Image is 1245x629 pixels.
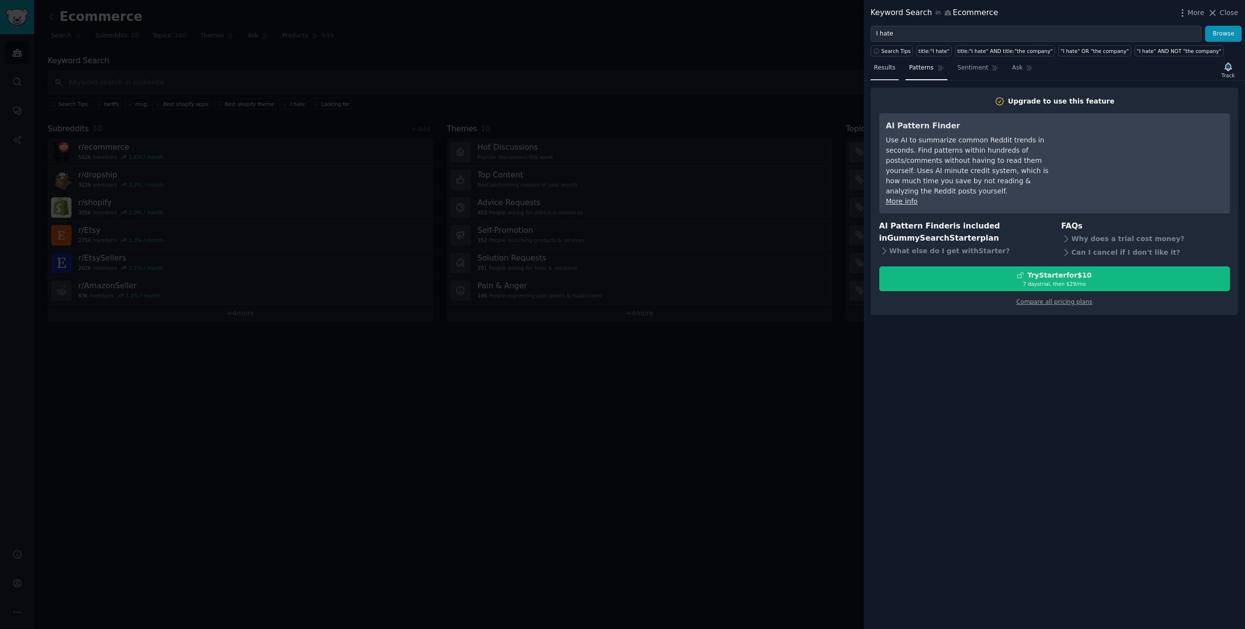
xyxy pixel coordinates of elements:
[874,64,895,72] span: Results
[1208,8,1238,18] button: Close
[1012,64,1023,72] span: Ask
[879,266,1230,291] button: TryStarterfor$107 daystrial, then $29/mo
[871,26,1202,42] input: Try a keyword related to your business
[1061,246,1230,260] div: Can I cancel if I don't like it?
[1016,298,1092,305] a: Compare all pricing plans
[1188,8,1205,18] span: More
[957,48,1052,54] div: title:"I hate" AND title:"the company"
[881,48,911,54] span: Search Tips
[935,9,941,17] span: in
[879,244,1048,258] div: What else do I get with Starter ?
[919,48,950,54] div: title:"I hate"
[871,60,899,80] a: Results
[1027,270,1091,280] div: Try Starter for $10
[880,280,1229,287] div: 7 days trial, then $ 29 /mo
[1137,48,1221,54] div: "I hate" AND NOT "the company"
[1135,45,1224,56] a: "I hate" AND NOT "the company"
[955,45,1055,56] a: title:"I hate" AND title:"the company"
[1222,72,1235,79] div: Track
[958,64,988,72] span: Sentiment
[1220,8,1238,18] span: Close
[1061,220,1230,232] h3: FAQs
[1058,45,1131,56] a: "I hate" OR "the company"
[886,197,918,205] a: More info
[906,60,947,80] a: Patterns
[1205,26,1242,42] button: Browse
[886,120,1064,132] h3: AI Pattern Finder
[887,233,980,243] span: GummySearch Starter
[1061,48,1129,54] div: "I hate" OR "the company"
[1077,120,1223,193] iframe: YouTube video player
[909,64,933,72] span: Patterns
[1008,96,1115,106] div: Upgrade to use this feature
[879,220,1048,244] h3: AI Pattern Finder is included in plan
[954,60,1002,80] a: Sentiment
[871,45,913,56] button: Search Tips
[1177,8,1205,18] button: More
[916,45,952,56] a: title:"I hate"
[1061,232,1230,246] div: Why does a trial cost money?
[1218,60,1238,80] button: Track
[886,135,1064,196] div: Use AI to summarize common Reddit trends in seconds. Find patterns within hundreds of posts/comme...
[1009,60,1036,80] a: Ask
[871,7,998,19] div: Keyword Search Ecommerce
